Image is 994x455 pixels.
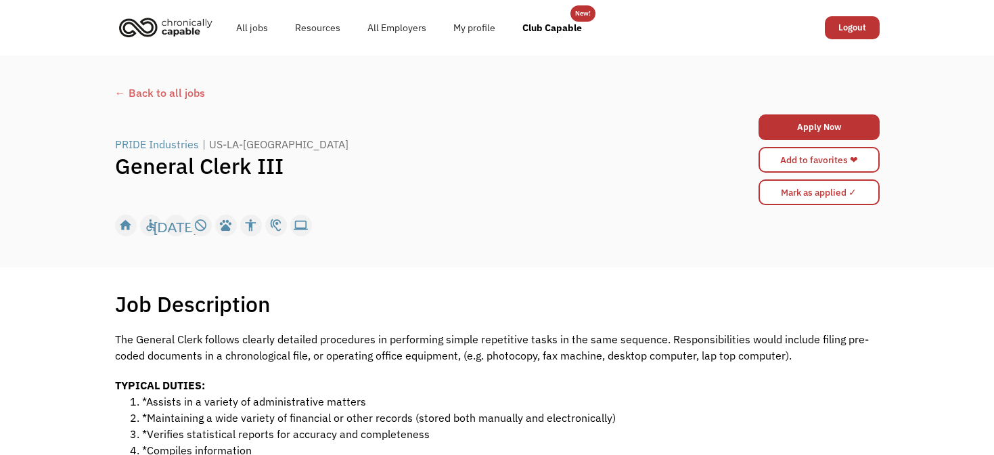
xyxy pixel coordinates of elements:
a: Add to favorites ❤ [759,147,880,173]
div: accessibility [244,215,258,236]
input: Mark as applied ✓ [759,179,880,205]
li: *Verifies statistical reports for accuracy and completeness [142,426,880,442]
h1: General Clerk III [115,152,689,179]
div: computer [294,215,308,236]
a: Logout [825,16,880,39]
div: [DATE] [154,215,198,236]
a: My profile [440,6,509,49]
a: Apply Now [759,114,880,140]
a: All jobs [223,6,281,49]
div: accessible [143,215,158,236]
a: Club Capable [509,6,595,49]
a: Resources [281,6,354,49]
li: *Assists in a variety of administrative matters [142,393,880,410]
div: PRIDE Industries [115,136,199,152]
a: home [115,12,223,42]
div: home [118,215,133,236]
strong: TYPICAL DUTIES: [115,378,205,392]
h1: Job Description [115,290,271,318]
div: hearing [269,215,283,236]
img: Chronically Capable logo [115,12,217,42]
div: US-LA-[GEOGRAPHIC_DATA] [209,136,348,152]
form: Mark as applied form [759,176,880,209]
div: | [202,136,206,152]
a: ← Back to all jobs [115,85,880,101]
a: All Employers [354,6,440,49]
div: not_interested [194,215,208,236]
div: pets [219,215,233,236]
p: The General Clerk follows clearly detailed procedures in performing simple repetitive tasks in th... [115,331,880,364]
div: New! [575,5,591,22]
li: *Maintaining a wide variety of financial or other records (stored both manually and electronically) [142,410,880,426]
a: PRIDE Industries|US-LA-[GEOGRAPHIC_DATA] [115,136,352,152]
